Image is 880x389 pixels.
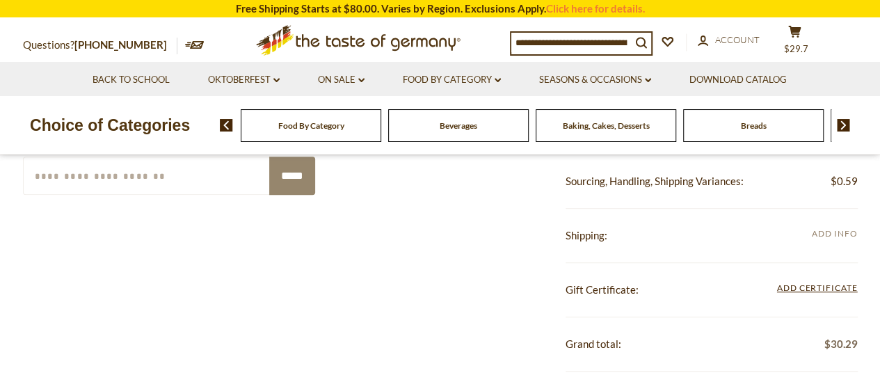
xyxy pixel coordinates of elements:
a: Seasons & Occasions [539,72,651,88]
a: Back to School [93,72,170,88]
a: Breads [741,120,767,131]
span: Sourcing, Handling, Shipping Variances: [566,175,744,187]
span: $0.59 [831,173,858,190]
span: Account [715,34,760,45]
img: next arrow [837,119,850,132]
a: On Sale [318,72,365,88]
span: $29.7 [784,43,808,54]
span: Add Certificate [777,281,858,296]
button: $29.7 [774,25,816,60]
span: Shipping: [566,229,607,241]
a: Click here for details. [546,2,645,15]
img: previous arrow [220,119,233,132]
a: Food By Category [403,72,501,88]
a: Baking, Cakes, Desserts [563,120,650,131]
p: Questions? [23,36,177,54]
span: Grand total: [566,338,621,350]
span: $30.29 [824,335,858,353]
a: Account [698,33,760,48]
span: Gift Certificate: [566,283,639,296]
a: [PHONE_NUMBER] [74,38,167,51]
span: Add Info [812,228,857,239]
a: Oktoberfest [208,72,280,88]
a: Beverages [440,120,477,131]
a: Download Catalog [689,72,787,88]
a: Food By Category [278,120,344,131]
